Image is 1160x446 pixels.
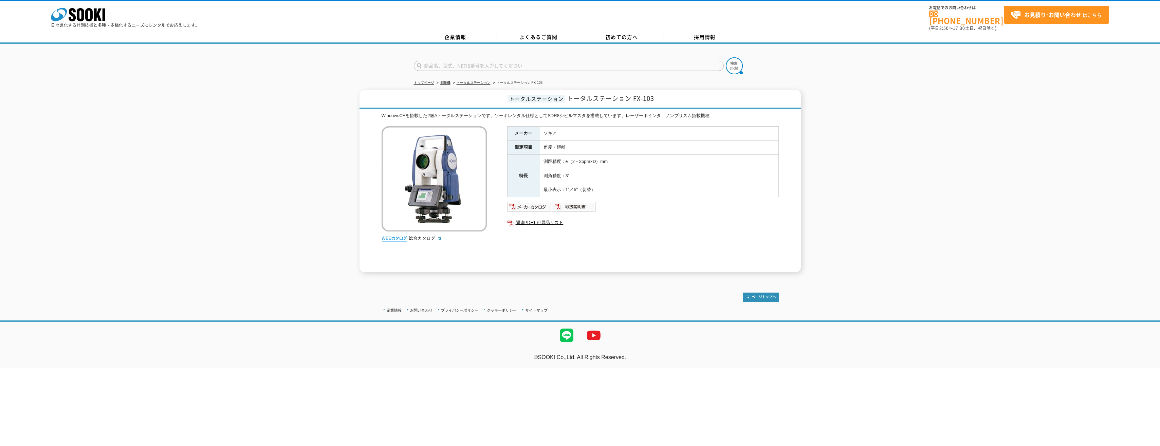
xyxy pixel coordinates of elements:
[410,308,432,312] a: お問い合わせ
[507,126,540,141] th: メーカー
[409,236,442,241] a: 総合カタログ
[929,6,1004,10] span: お電話でのお問い合わせは
[414,61,724,71] input: 商品名、型式、NETIS番号を入力してください
[552,206,596,211] a: 取扱説明書
[414,32,497,42] a: 企業情報
[580,32,663,42] a: 初めての方へ
[382,126,487,231] img: トータルステーション FX-103
[382,112,779,119] div: WindowsCEを搭載した2級Aトータルステーションです。ソーキレンタル仕様としてSDR8シビルマスタを搭載しています。レーザーポインタ、ノンプリズム搭載機種
[540,126,778,141] td: ソキア
[726,57,743,74] img: btn_search.png
[929,25,996,31] span: (平日 ～ 土日、祝日除く)
[51,23,200,27] p: 日々進化する計測技術と多種・多様化するニーズにレンタルでお応えします。
[552,201,596,212] img: 取扱説明書
[567,94,654,103] span: トータルステーション FX-103
[743,293,779,302] img: トップページへ
[508,95,565,103] span: トータルステーション
[580,322,607,349] img: YouTube
[1011,10,1102,20] span: はこちら
[457,81,491,85] a: トータルステーション
[525,308,548,312] a: サイトマップ
[387,308,402,312] a: 企業情報
[939,25,949,31] span: 8:50
[507,201,552,212] img: メーカーカタログ
[497,32,580,42] a: よくあるご質問
[663,32,747,42] a: 採用情報
[1004,6,1109,24] a: お見積り･お問い合わせはこちら
[414,81,434,85] a: トップページ
[487,308,517,312] a: クッキーポリシー
[507,206,552,211] a: メーカーカタログ
[441,308,478,312] a: プライバシーポリシー
[507,141,540,155] th: 測定項目
[540,155,778,197] td: 測距精度：±（2＋2ppm×D）mm 測角精度：3″ 最小表示：1″／5″（切替）
[540,141,778,155] td: 角度・距離
[440,81,450,85] a: 測量機
[553,322,580,349] img: LINE
[1024,11,1081,19] strong: お見積り･お問い合わせ
[507,218,779,227] a: 関連PDF1 付属品リスト
[953,25,965,31] span: 17:30
[382,235,407,242] img: webカタログ
[929,11,1004,24] a: [PHONE_NUMBER]
[1134,361,1160,367] a: テストMail
[507,155,540,197] th: 特長
[605,33,638,41] span: 初めての方へ
[492,79,543,87] li: トータルステーション FX-103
